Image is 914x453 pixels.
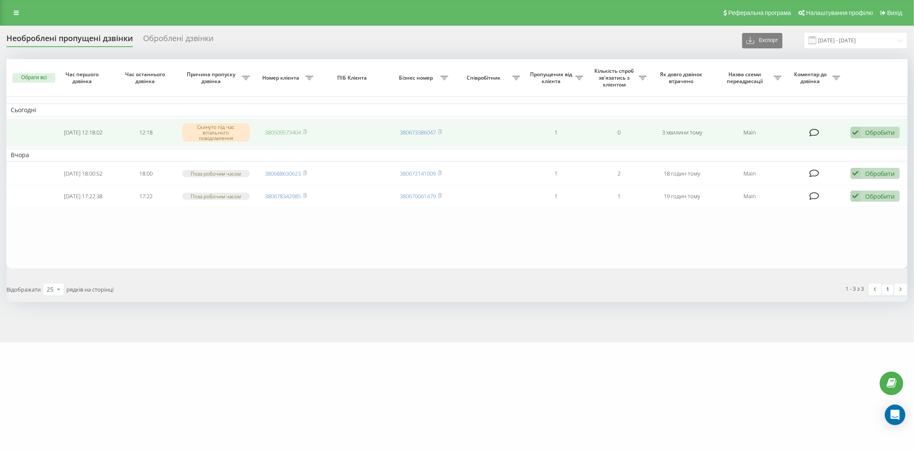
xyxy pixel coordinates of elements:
td: [DATE] 17:22:38 [51,186,114,207]
div: 25 [47,285,54,294]
span: Коментар до дзвінка [790,71,833,84]
a: 380509573404 [265,128,301,136]
td: 1 [524,163,587,184]
div: Open Intercom Messenger [885,405,905,425]
td: Main [714,119,786,147]
div: Скинуто під час вітального повідомлення [182,123,250,142]
td: 17:22 [114,186,177,207]
a: 380688630623 [265,170,301,177]
span: Відображати [6,286,41,293]
td: 18:00 [114,163,177,184]
td: 2 [587,163,650,184]
span: Причина пропуску дзвінка [182,71,243,84]
td: Main [714,186,786,207]
td: 3 хвилини тому [651,119,714,147]
td: 1 [587,186,650,207]
span: Номер клієнта [258,75,305,81]
td: [DATE] 12:18:02 [51,119,114,147]
a: 380672141009 [400,170,436,177]
button: Експорт [742,33,782,48]
div: Обробити [866,170,895,178]
div: Необроблені пропущені дзвінки [6,34,133,47]
span: Співробітник [457,75,512,81]
div: Оброблені дзвінки [143,34,213,47]
span: Реферальна програма [728,9,791,16]
td: 1 [524,186,587,207]
div: Обробити [866,128,895,137]
span: Вихід [887,9,902,16]
a: 380678342985 [265,192,301,200]
span: Бізнес номер [394,75,441,81]
td: 19 годин тому [651,186,714,207]
div: Обробити [866,192,895,200]
td: Main [714,163,786,184]
td: [DATE] 18:00:52 [51,163,114,184]
td: Вчора [6,149,908,161]
span: Налаштування профілю [806,9,873,16]
button: Обрати всі [12,73,55,83]
td: 0 [587,119,650,147]
span: Пропущених від клієнта [529,71,575,84]
span: Час останнього дзвінка [122,71,171,84]
div: 1 - 3 з 3 [846,284,864,293]
a: 380670061479 [400,192,436,200]
td: 18 годин тому [651,163,714,184]
span: рядків на сторінці [66,286,114,293]
div: Поза робочим часом [182,193,250,200]
span: Назва схеми переадресації [718,71,774,84]
span: Як довго дзвінок втрачено [658,71,707,84]
span: Кількість спроб зв'язатись з клієнтом [592,68,638,88]
td: 1 [524,119,587,147]
span: Час першого дзвінка [59,71,108,84]
div: Поза робочим часом [182,170,250,177]
span: ПІБ Клієнта [325,75,382,81]
a: 1 [881,283,894,295]
td: Сьогодні [6,104,908,116]
a: 380673386047 [400,128,436,136]
td: 12:18 [114,119,177,147]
